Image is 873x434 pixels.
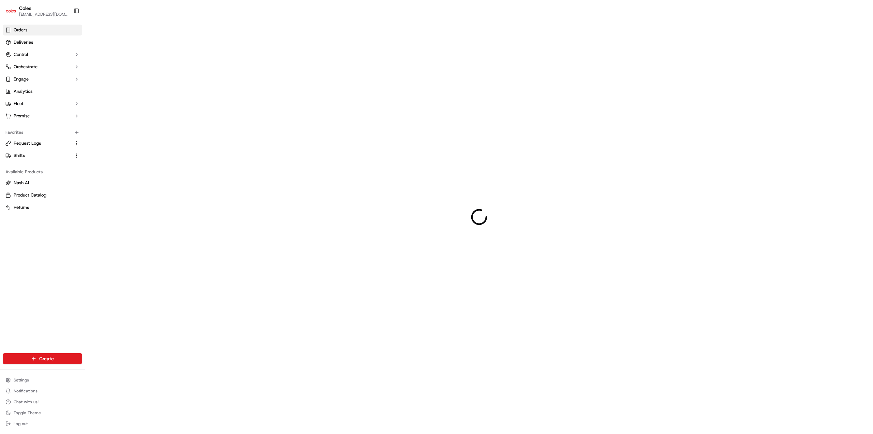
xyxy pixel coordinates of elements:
span: Chat with us! [14,399,39,405]
a: Returns [5,204,79,211]
a: Request Logs [5,140,71,146]
button: Log out [3,419,82,429]
span: Orchestrate [14,64,38,70]
div: 📗 [7,100,12,105]
span: Pylon [68,116,83,121]
button: [EMAIL_ADDRESS][DOMAIN_NAME] [19,12,68,17]
span: Fleet [14,101,24,107]
button: Settings [3,375,82,385]
button: Nash AI [3,177,82,188]
span: Notifications [14,388,38,394]
button: Toggle Theme [3,408,82,418]
span: Shifts [14,153,25,159]
span: Product Catalog [14,192,46,198]
a: Powered byPylon [48,115,83,121]
a: 💻API Documentation [55,96,112,108]
button: Notifications [3,386,82,396]
div: 💻 [58,100,63,105]
button: Engage [3,74,82,85]
button: Create [3,353,82,364]
span: Returns [14,204,29,211]
button: Coles [19,5,31,12]
button: Orchestrate [3,61,82,72]
span: Orders [14,27,27,33]
p: Welcome 👋 [7,27,124,38]
a: Orders [3,25,82,35]
span: Create [39,355,54,362]
span: Toggle Theme [14,410,41,416]
img: 1736555255976-a54dd68f-1ca7-489b-9aae-adbdc363a1c4 [7,65,19,77]
a: Product Catalog [5,192,79,198]
span: Engage [14,76,29,82]
div: We're available if you need us! [23,72,86,77]
span: Nash AI [14,180,29,186]
div: Favorites [3,127,82,138]
a: Deliveries [3,37,82,48]
span: Control [14,52,28,58]
a: Shifts [5,153,71,159]
a: Nash AI [5,180,79,186]
span: Log out [14,421,28,426]
button: Shifts [3,150,82,161]
div: Start new chat [23,65,112,72]
span: Promise [14,113,30,119]
button: Promise [3,111,82,121]
img: Nash [7,7,20,20]
span: Settings [14,377,29,383]
span: Analytics [14,88,32,95]
button: Chat with us! [3,397,82,407]
button: Start new chat [116,67,124,75]
span: Deliveries [14,39,33,45]
span: API Documentation [64,99,109,106]
span: Request Logs [14,140,41,146]
button: Control [3,49,82,60]
img: Coles [5,5,16,16]
a: Analytics [3,86,82,97]
button: Request Logs [3,138,82,149]
input: Got a question? Start typing here... [18,44,123,51]
span: Knowledge Base [14,99,52,106]
button: Product Catalog [3,190,82,201]
button: Fleet [3,98,82,109]
div: Available Products [3,167,82,177]
a: 📗Knowledge Base [4,96,55,108]
button: ColesColes[EMAIL_ADDRESS][DOMAIN_NAME] [3,3,71,19]
button: Returns [3,202,82,213]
